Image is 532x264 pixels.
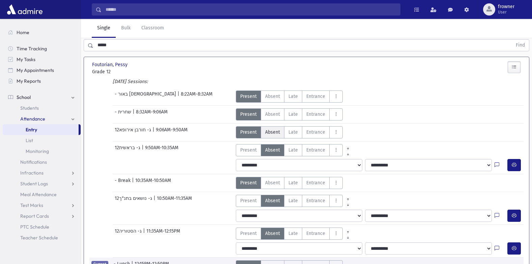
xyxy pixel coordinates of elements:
[113,79,148,84] i: [DATE] Sessions:
[3,189,81,200] a: Meal Attendance
[236,195,353,207] div: AttTypes
[181,90,213,103] span: 8:22AM-8:32AM
[240,93,257,100] span: Present
[157,195,192,207] span: 10:50AM-11:35AM
[240,129,257,136] span: Present
[5,3,44,16] img: AdmirePro
[143,228,146,240] span: |
[146,228,180,240] span: 11:35AM-12:15PM
[115,228,143,240] span: 12ג- הסטוריה
[102,3,400,16] input: Search
[20,191,57,197] span: Meal Attendance
[306,197,325,204] span: Entrance
[265,179,280,186] span: Absent
[152,126,156,138] span: |
[17,56,35,62] span: My Tasks
[20,235,58,241] span: Teacher Schedule
[20,116,45,122] span: Attendance
[236,90,343,103] div: AttTypes
[115,108,133,121] span: - שחרית
[133,108,136,121] span: |
[306,111,325,118] span: Entrance
[20,224,49,230] span: PTC Schedule
[142,144,145,156] span: |
[20,159,47,165] span: Notifications
[136,19,169,38] a: Classroom
[3,232,81,243] a: Teacher Schedule
[156,126,188,138] span: 9:06AM-9:50AM
[20,202,43,208] span: Test Marks
[288,93,298,100] span: Late
[3,167,81,178] a: Infractions
[288,129,298,136] span: Late
[240,111,257,118] span: Present
[116,19,136,38] a: Bulk
[3,43,81,54] a: Time Tracking
[306,129,325,136] span: Entrance
[20,170,44,176] span: Infractions
[20,213,49,219] span: Report Cards
[3,27,81,38] a: Home
[288,111,298,118] span: Late
[136,108,168,121] span: 8:32AM-9:06AM
[343,200,353,206] a: All Later
[236,144,353,156] div: AttTypes
[3,157,81,167] a: Notifications
[20,181,48,187] span: Student Logs
[92,61,129,68] span: Foutorian, Pessy
[115,195,153,207] span: 12ג- נושאים בתנ"ך
[240,197,257,204] span: Present
[92,19,116,38] a: Single
[236,177,343,189] div: AttTypes
[115,126,152,138] span: 12ג- חורבן אירופא
[240,230,257,237] span: Present
[343,150,353,155] a: All Later
[17,46,47,52] span: Time Tracking
[3,103,81,113] a: Students
[3,113,81,124] a: Attendance
[145,144,178,156] span: 9:50AM-10:35AM
[265,129,280,136] span: Absent
[265,93,280,100] span: Absent
[17,67,54,73] span: My Appointments
[288,179,298,186] span: Late
[26,137,33,143] span: List
[512,39,529,51] button: Find
[17,29,29,35] span: Home
[115,90,177,103] span: - באור [DEMOGRAPHIC_DATA]
[265,197,280,204] span: Absent
[288,230,298,237] span: Late
[240,179,257,186] span: Present
[343,195,353,200] a: All Prior
[153,195,157,207] span: |
[3,135,81,146] a: List
[3,65,81,76] a: My Appointments
[288,197,298,204] span: Late
[265,147,280,154] span: Absent
[177,90,181,103] span: |
[3,211,81,221] a: Report Cards
[26,127,37,133] span: Entry
[306,147,325,154] span: Entrance
[498,9,514,15] span: User
[240,147,257,154] span: Present
[236,228,353,240] div: AttTypes
[17,78,41,84] span: My Reports
[3,54,81,65] a: My Tasks
[265,111,280,118] span: Absent
[3,92,81,103] a: School
[265,230,280,237] span: Absent
[498,4,514,9] span: frowner
[17,94,31,100] span: School
[20,105,39,111] span: Students
[306,230,325,237] span: Entrance
[288,147,298,154] span: Late
[115,177,132,189] span: - Break
[3,76,81,86] a: My Reports
[3,146,81,157] a: Monitoring
[306,179,325,186] span: Entrance
[3,124,79,135] a: Entry
[132,177,135,189] span: |
[236,108,343,121] div: AttTypes
[92,68,158,75] span: Grade 12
